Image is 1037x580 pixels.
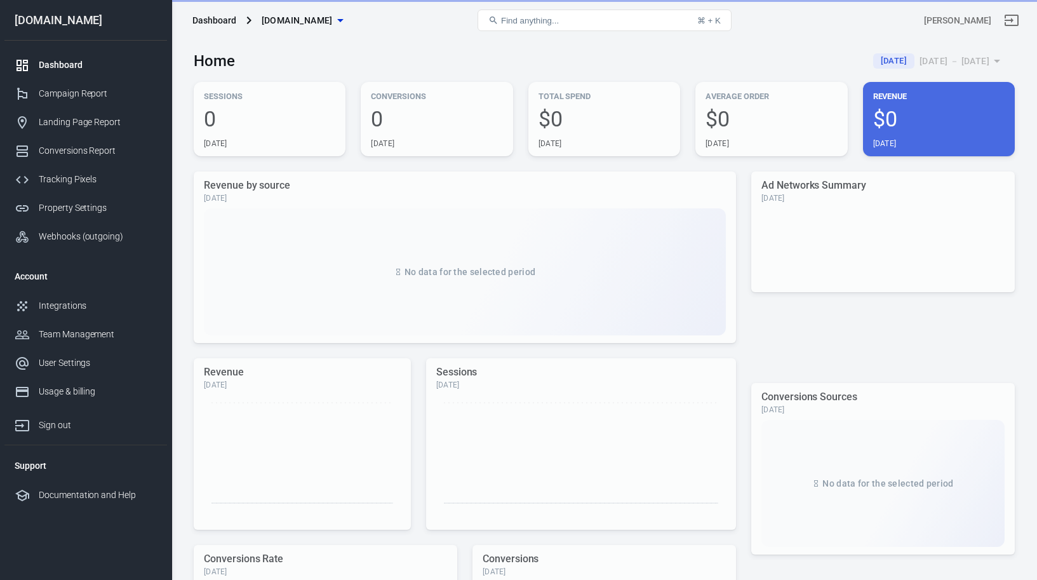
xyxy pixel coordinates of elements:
a: Sign out [4,406,167,440]
div: Dashboard [192,14,236,27]
a: Usage & billing [4,377,167,406]
button: [DOMAIN_NAME] [257,9,348,32]
span: bionicwp.com [262,13,333,29]
div: Landing Page Report [39,116,157,129]
div: [DOMAIN_NAME] [4,15,167,26]
a: Tracking Pixels [4,165,167,194]
span: Find anything... [501,16,559,25]
div: Campaign Report [39,87,157,100]
div: Documentation and Help [39,489,157,502]
div: Dashboard [39,58,157,72]
div: Team Management [39,328,157,341]
h3: Home [194,52,235,70]
div: Webhooks (outgoing) [39,230,157,243]
a: Team Management [4,320,167,349]
div: ⌘ + K [697,16,721,25]
div: Integrations [39,299,157,313]
div: Tracking Pixels [39,173,157,186]
a: Conversions Report [4,137,167,165]
a: Property Settings [4,194,167,222]
div: Sign out [39,419,157,432]
a: Landing Page Report [4,108,167,137]
li: Account [4,261,167,292]
div: Conversions Report [39,144,157,158]
a: Webhooks (outgoing) [4,222,167,251]
a: Dashboard [4,51,167,79]
div: Usage & billing [39,385,157,398]
a: User Settings [4,349,167,377]
div: User Settings [39,356,157,370]
div: Account id: KFwv2BNX [924,14,991,27]
li: Support [4,450,167,481]
a: Integrations [4,292,167,320]
div: Property Settings [39,201,157,215]
button: Find anything...⌘ + K [478,10,732,31]
a: Sign out [996,5,1027,36]
a: Campaign Report [4,79,167,108]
